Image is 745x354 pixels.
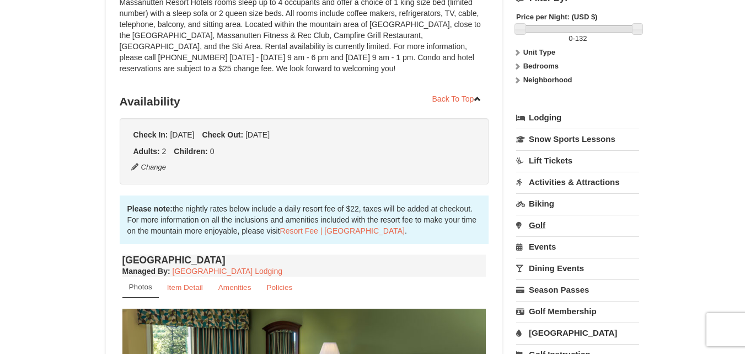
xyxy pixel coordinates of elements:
span: [DATE] [170,130,194,139]
a: Dining Events [516,258,639,278]
span: 2 [162,147,167,156]
small: Policies [266,283,292,292]
a: Back To Top [425,91,489,107]
a: Biking [516,193,639,214]
small: Amenities [218,283,251,292]
a: Policies [259,277,299,298]
a: [GEOGRAPHIC_DATA] [516,323,639,343]
a: [GEOGRAPHIC_DATA] Lodging [173,267,282,276]
a: Activities & Attractions [516,172,639,192]
a: Lodging [516,108,639,128]
strong: Children: [174,147,207,156]
h3: Availability [120,91,489,113]
small: Photos [129,283,152,291]
button: Change [131,161,167,173]
strong: Check Out: [202,130,243,139]
a: Golf [516,215,639,235]
span: Managed By [122,267,168,276]
a: Lift Tickets [516,150,639,171]
div: the nightly rates below include a daily resort fee of $22, taxes will be added at checkout. For m... [120,196,489,244]
a: Amenities [211,277,259,298]
strong: Check In: [133,130,168,139]
a: Golf Membership [516,301,639,321]
label: - [516,33,639,44]
strong: : [122,267,170,276]
h4: [GEOGRAPHIC_DATA] [122,255,486,266]
small: Item Detail [167,283,203,292]
strong: Unit Type [523,48,555,56]
a: Snow Sports Lessons [516,129,639,149]
span: 0 [210,147,215,156]
span: [DATE] [245,130,270,139]
span: 132 [575,34,587,43]
strong: Neighborhood [523,76,572,84]
a: Events [516,236,639,257]
strong: Please note: [127,204,173,213]
strong: Bedrooms [523,62,559,70]
strong: Price per Night: (USD $) [516,13,597,21]
span: 0 [569,34,572,43]
strong: Adults: [133,147,160,156]
a: Item Detail [160,277,210,298]
a: Resort Fee | [GEOGRAPHIC_DATA] [280,226,405,235]
a: Photos [122,277,159,298]
a: Season Passes [516,279,639,300]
